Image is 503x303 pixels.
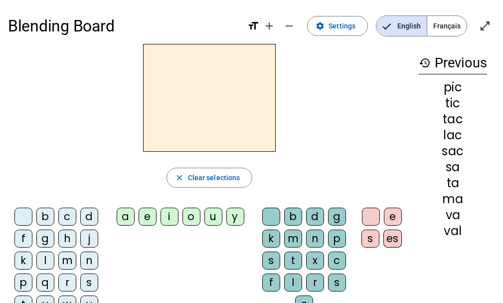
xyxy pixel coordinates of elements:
div: j [80,230,98,248]
div: tac [419,113,487,125]
div: p [328,230,346,248]
div: m [58,252,76,270]
span: Clear selections [188,172,240,184]
div: p [14,274,32,292]
div: y [226,208,244,226]
div: ma [419,193,487,205]
div: r [58,274,76,292]
div: s [80,274,98,292]
div: g [36,230,54,248]
mat-icon: open_in_full [479,20,491,32]
mat-icon: history [419,57,431,69]
div: x [306,252,324,270]
div: l [284,274,302,292]
div: q [36,274,54,292]
div: a [117,208,135,226]
div: es [383,230,402,248]
div: va [419,209,487,221]
div: f [262,274,280,292]
div: u [204,208,222,226]
h1: Blending Board [8,10,239,42]
div: c [328,252,346,270]
div: k [262,230,280,248]
span: English [376,16,427,36]
div: m [284,230,302,248]
div: c [58,208,76,226]
div: s [361,230,379,248]
div: b [284,208,302,226]
mat-icon: settings [316,21,325,30]
mat-icon: add [263,20,275,32]
div: n [80,252,98,270]
div: g [328,208,346,226]
div: d [306,208,324,226]
div: tic [419,97,487,109]
div: b [36,208,54,226]
mat-icon: close [175,173,184,182]
button: Enter full screen [475,16,495,36]
mat-icon: remove [283,20,295,32]
div: e [384,208,402,226]
div: l [36,252,54,270]
mat-icon: format_size [247,20,259,32]
div: s [262,252,280,270]
div: i [161,208,178,226]
div: k [14,252,32,270]
span: Français [427,16,467,36]
div: val [419,225,487,237]
div: pic [419,81,487,93]
div: d [80,208,98,226]
div: e [139,208,157,226]
div: sa [419,161,487,173]
h3: Previous [419,52,487,74]
div: f [14,230,32,248]
span: Settings [329,20,355,32]
button: Settings [307,16,368,36]
div: ta [419,177,487,189]
div: t [284,252,302,270]
div: lac [419,129,487,141]
button: Increase font size [259,16,279,36]
div: o [182,208,200,226]
div: sac [419,145,487,157]
div: n [306,230,324,248]
button: Clear selections [167,168,253,188]
button: Decrease font size [279,16,299,36]
div: r [306,274,324,292]
div: h [58,230,76,248]
mat-button-toggle-group: Language selection [376,15,467,36]
div: s [328,274,346,292]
